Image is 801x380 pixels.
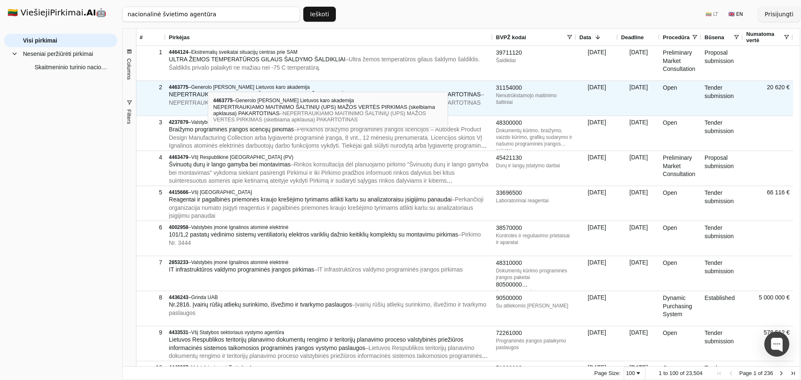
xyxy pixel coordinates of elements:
[169,336,463,351] span: Lietuvos Respublikos teritorijų planavimo dokumentų rengimo ir teritorijų planavimo proceso valst...
[169,294,489,301] div: –
[169,189,489,196] div: –
[169,126,294,133] span: Braižymo programinės įrangos licencijų pirkimas
[739,370,752,376] span: Page
[705,34,724,40] span: Būsena
[140,186,162,199] div: 5
[621,34,644,40] span: Deadline
[140,221,162,234] div: 6
[701,186,743,221] div: Tender submission
[169,119,189,125] span: 4237879
[169,231,481,246] span: – Pirkimo Nr. 3444
[496,302,573,309] div: Su atliekomis [PERSON_NAME]
[169,56,480,71] span: – Ultra žemos temperatūros gilaus šaldymo šaldiklis. Šaldiklis privalo palaikyti ne mažiau nei -7...
[496,119,573,127] div: 48300000
[496,337,573,351] div: Programinės įrangos palaikymo paslaugos
[191,189,252,195] span: VšĮ [GEOGRAPHIC_DATA]
[618,46,660,81] div: [DATE]
[618,151,660,186] div: [DATE]
[122,7,300,22] input: Greita paieška...
[140,362,162,374] div: 10
[576,256,618,291] div: [DATE]
[191,224,288,230] span: Valstybės įmonė Ignalinos atominė elektrinė
[191,294,218,300] span: Grinda UAB
[169,196,484,219] span: – Perkančioji organizacija numato įsigyti reagentus ir pagalbines priemones kraujo krešėjimo tyri...
[496,232,573,246] div: Kontrolės ir reguliavimo prietaisai ir aparatai
[169,301,486,316] span: – Įvairių rūšių atliekų surinkimo, išvežimo ir tvarkymo paslaugos
[169,91,484,106] span: – NEPERTRAUKIAMO MAITINIMO ŠALTINIŲ (UPS) MAŽOS VERTĖS PIRKIMAS (skelbiama apklausa) PAKARTOTINAS
[169,224,489,231] div: –
[701,81,743,116] div: Tender submission
[758,7,800,22] button: Prisijungti
[660,221,701,256] div: Open
[496,127,573,147] div: Dokumentų kūrimo, braižymo, vaizdo kūrimo, grafikų sudarymo ir našumo programinės įrangos paketai
[83,8,96,18] strong: .AI
[169,365,189,370] span: 4449337
[496,329,573,337] div: 72261000
[660,291,701,326] div: Dynamic Purchasing System
[169,259,489,266] div: –
[618,186,660,221] div: [DATE]
[496,189,573,197] div: 33696500
[140,116,162,128] div: 3
[191,84,310,90] span: Generolo [PERSON_NAME] Lietuvos karo akademija
[743,81,793,116] div: 20 620 €
[169,259,189,265] span: 2853233
[169,161,489,192] span: – Rinkos konsultacija dėl planuojamo pirkimo "Švinuotų durų ir lango gamyba bei montavimas" vykdo...
[496,267,573,281] div: Dokumentų kūrimo programinės įrangos paketai
[496,281,573,289] div: 80500000
[169,196,452,203] span: Reagentai ir pagalbinės priemonės kraujo krešėjimo tyrimams atlikti kartu su analizatoraisu įsigi...
[140,151,162,164] div: 4
[169,56,345,63] span: ULTRA ŽEMOS TEMPERATŪROS GILAUS ŠALDYMO ŠALDIKLIAI
[660,116,701,151] div: Open
[743,186,793,221] div: 66 116 €
[576,116,618,151] div: [DATE]
[764,370,773,376] span: 236
[169,154,189,160] span: 4463479
[624,367,645,380] div: Page Size
[169,231,458,238] span: 101/1,2 pastatų vėdinimo sistemų ventiliatorių elektros variklių dažnio keitiklių komplektų su mo...
[169,84,189,90] span: 4463775
[496,289,573,295] div: Apmokymo paslaugos
[618,116,660,151] div: [DATE]
[140,257,162,269] div: 7
[496,259,573,267] div: 48310000
[594,370,621,376] div: Page Size:
[660,326,701,361] div: Open
[191,365,258,370] span: Valstybės įmonė Turto bankas
[576,151,618,186] div: [DATE]
[169,330,189,335] span: 4433531
[576,221,618,256] div: [DATE]
[660,186,701,221] div: Open
[496,34,526,40] span: BVPŽ kodai
[576,81,618,116] div: [DATE]
[669,370,678,376] span: 100
[701,151,743,186] div: Proposal submission
[169,266,314,273] span: IT infrastruktūros valdymo programinės įrangos pirkimas
[169,34,190,40] span: Pirkėjas
[660,256,701,291] div: Open
[126,109,132,124] span: Filters
[23,48,93,60] span: Neseniai peržiūrėti pirkimai
[140,327,162,339] div: 9
[743,291,793,326] div: 5 000 000 €
[191,259,288,265] span: Valstybės įmonė Ignalinos atominė elektrinė
[701,291,743,326] div: Established
[169,49,489,55] div: –
[169,224,189,230] span: 4002958
[680,370,685,376] span: of
[790,370,796,377] div: Last Page
[140,46,162,58] div: 1
[686,370,703,376] span: 23,504
[169,91,481,98] span: NEPERTRAUKIAMO MAITINIMO ŠALTINIŲ (UPS) MAŽOS VERTĖS PIRKIMAS (skelbiama apklausa) PAKARTOTINAS
[191,154,293,160] span: VšĮ Respublikinė [GEOGRAPHIC_DATA] (PV)
[140,34,143,40] span: #
[576,326,618,361] div: [DATE]
[576,186,618,221] div: [DATE]
[169,301,352,308] span: Nr.2816. Įvairių rūšių atliekų surinkimo, išvežimo ir tvarkymo paslaugos
[663,34,690,40] span: Procedūra
[169,49,189,55] span: 4464124
[35,61,109,73] span: Skaitmeninio turinio nacionaliniam saugumui ir krašto gynybai sukūrimo ir adaptavimo paslaugos (A...
[169,154,489,161] div: –
[659,370,662,376] span: 1
[496,197,573,204] div: Laboratoriniai reagentai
